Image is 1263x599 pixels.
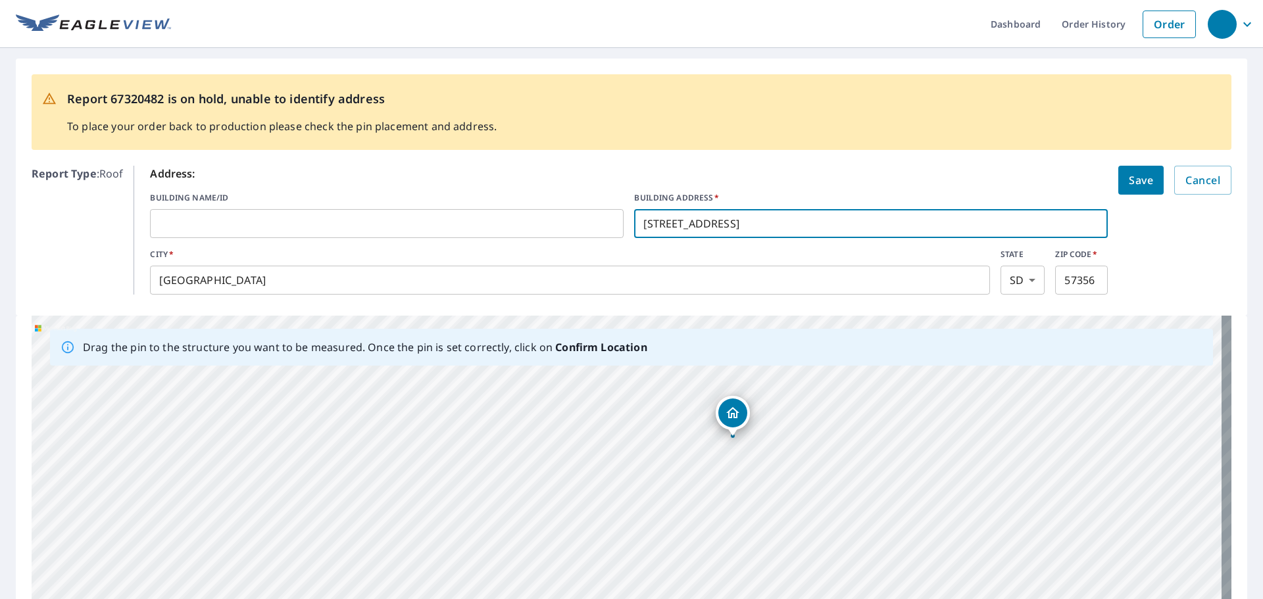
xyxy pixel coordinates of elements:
p: : Roof [32,166,123,295]
p: Drag the pin to the structure you want to be measured. Once the pin is set correctly, click on [83,339,647,355]
label: ZIP CODE [1055,249,1108,260]
label: CITY [150,249,990,260]
span: Cancel [1185,171,1220,189]
div: SD [1001,266,1045,295]
span: Save [1129,171,1153,189]
label: BUILDING ADDRESS [634,192,1108,204]
b: Confirm Location [555,340,647,354]
em: SD [1010,274,1024,287]
p: Address: [150,166,1108,181]
label: BUILDING NAME/ID [150,192,624,204]
button: Cancel [1174,166,1231,195]
p: Report 67320482 is on hold, unable to identify address [67,90,497,108]
a: Order [1143,11,1196,38]
p: To place your order back to production please check the pin placement and address. [67,118,497,134]
label: STATE [1001,249,1045,260]
div: Dropped pin, building 1, Residential property, 311 1st Ave Lake Andes, SD 57356 [716,396,750,437]
b: Report Type [32,166,97,181]
button: Save [1118,166,1164,195]
img: EV Logo [16,14,171,34]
